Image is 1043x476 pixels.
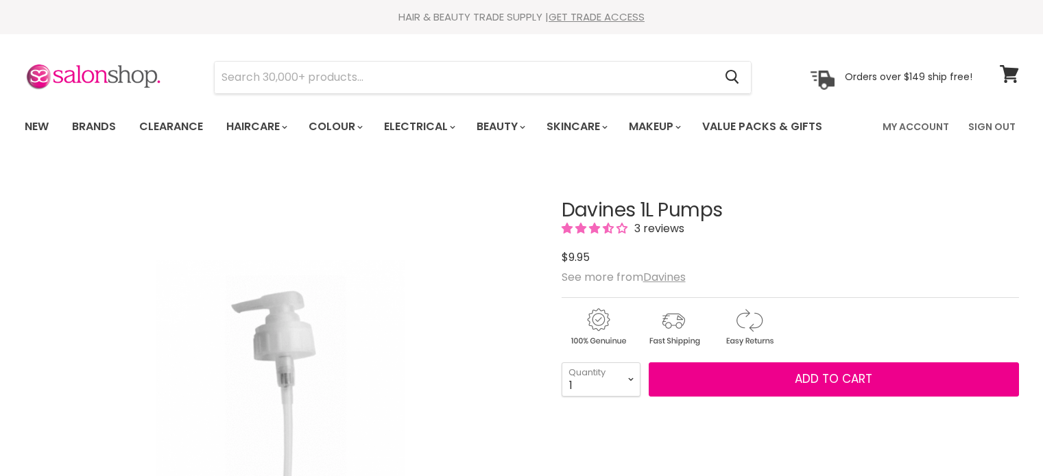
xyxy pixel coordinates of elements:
[692,112,832,141] a: Value Packs & Gifts
[298,112,371,141] a: Colour
[536,112,616,141] a: Skincare
[62,112,126,141] a: Brands
[715,62,751,93] button: Search
[374,112,464,141] a: Electrical
[562,306,634,348] img: genuine.gif
[637,306,710,348] img: shipping.gif
[960,112,1024,141] a: Sign Out
[14,112,59,141] a: New
[795,371,872,387] span: Add to cart
[845,71,972,83] p: Orders over $149 ship free!
[630,221,684,236] span: 3 reviews
[562,362,640,397] select: Quantity
[562,269,686,285] span: See more from
[129,112,213,141] a: Clearance
[562,249,590,265] span: $9.95
[8,10,1036,24] div: HAIR & BEAUTY TRADE SUPPLY |
[466,112,534,141] a: Beauty
[643,269,686,285] a: Davines
[549,10,645,24] a: GET TRADE ACCESS
[619,112,689,141] a: Makeup
[649,362,1019,397] button: Add to cart
[8,107,1036,147] nav: Main
[712,306,785,348] img: returns.gif
[562,200,1019,221] h1: Davines 1L Pumps
[216,112,296,141] a: Haircare
[14,107,854,147] ul: Main menu
[215,62,715,93] input: Search
[214,61,752,94] form: Product
[562,221,630,236] span: 3.67 stars
[874,112,957,141] a: My Account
